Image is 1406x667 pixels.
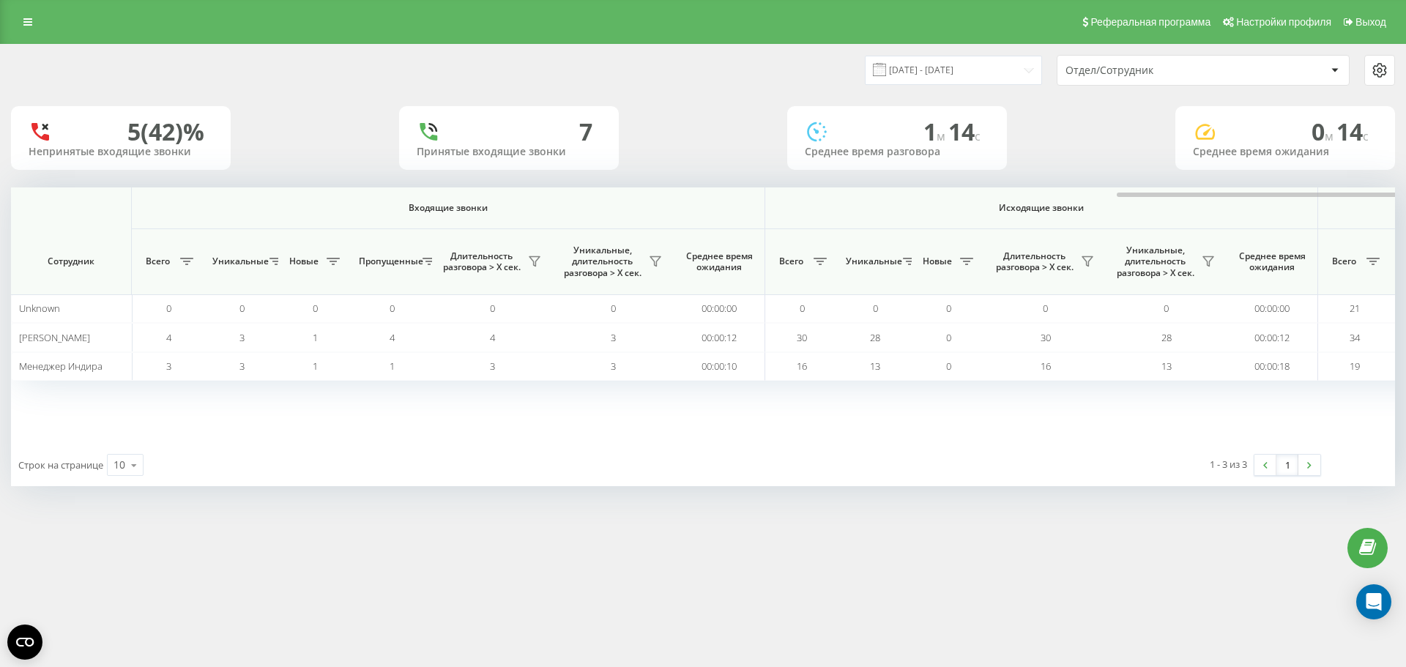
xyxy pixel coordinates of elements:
span: 14 [948,116,981,147]
div: Отдел/Сотрудник [1065,64,1241,77]
div: 10 [114,458,125,472]
span: Среднее время ожидания [685,250,754,273]
div: 5 (42)% [127,118,204,146]
span: 14 [1336,116,1369,147]
span: 16 [797,359,807,373]
span: 0 [946,359,951,373]
a: 1 [1276,455,1298,475]
span: Уникальные, длительность разговора > Х сек. [560,245,644,279]
span: Исходящие звонки [800,202,1284,214]
td: 00:00:00 [674,294,765,323]
span: Уникальные, длительность разговора > Х сек. [1113,245,1197,279]
span: 0 [873,302,878,315]
span: 3 [611,359,616,373]
span: 3 [239,331,245,344]
span: 3 [611,331,616,344]
span: 19 [1350,359,1360,373]
span: 0 [946,302,951,315]
span: м [1325,128,1336,144]
span: 0 [313,302,318,315]
span: 3 [490,359,495,373]
td: 00:00:12 [674,323,765,351]
td: 00:00:18 [1227,352,1318,381]
div: 1 - 3 из 3 [1210,457,1247,472]
span: 0 [1312,116,1336,147]
div: Среднее время ожидания [1193,146,1377,158]
span: c [975,128,981,144]
span: 28 [1161,331,1172,344]
span: Уникальные [212,256,265,267]
div: 7 [579,118,592,146]
span: 1 [390,359,395,373]
span: Входящие звонки [170,202,726,214]
span: 13 [870,359,880,373]
span: 0 [1164,302,1169,315]
span: Сотрудник [23,256,119,267]
div: Принятые входящие звонки [417,146,601,158]
span: м [937,128,948,144]
span: Всего [1325,256,1362,267]
span: Длительность разговора > Х сек. [992,250,1076,273]
span: 1 [313,359,318,373]
span: 28 [870,331,880,344]
td: 00:00:10 [674,352,765,381]
span: 16 [1041,359,1051,373]
span: 0 [611,302,616,315]
span: 21 [1350,302,1360,315]
span: 0 [946,331,951,344]
span: 13 [1161,359,1172,373]
span: Реферальная программа [1090,16,1210,28]
span: Строк на странице [18,458,103,472]
span: 0 [490,302,495,315]
span: 4 [390,331,395,344]
span: 4 [490,331,495,344]
span: [PERSON_NAME] [19,331,90,344]
span: 0 [1043,302,1048,315]
div: Непринятые входящие звонки [29,146,213,158]
span: 3 [239,359,245,373]
span: 0 [390,302,395,315]
span: Unknown [19,302,60,315]
span: Выход [1355,16,1386,28]
span: Новые [286,256,322,267]
span: 34 [1350,331,1360,344]
span: 30 [1041,331,1051,344]
span: Всего [773,256,809,267]
span: Менеджер Индира [19,359,103,373]
span: c [1363,128,1369,144]
span: Уникальные [846,256,899,267]
span: 0 [239,302,245,315]
span: Всего [139,256,176,267]
span: 0 [800,302,805,315]
span: 1 [313,331,318,344]
span: Пропущенные [359,256,418,267]
span: 1 [923,116,948,147]
span: Новые [919,256,956,267]
span: 4 [166,331,171,344]
span: Среднее время ожидания [1238,250,1306,273]
span: 0 [166,302,171,315]
span: Настройки профиля [1236,16,1331,28]
td: 00:00:12 [1227,323,1318,351]
span: 30 [797,331,807,344]
div: Среднее время разговора [805,146,989,158]
button: Open CMP widget [7,625,42,660]
span: Длительность разговора > Х сек. [439,250,524,273]
span: 3 [166,359,171,373]
div: Open Intercom Messenger [1356,584,1391,619]
td: 00:00:00 [1227,294,1318,323]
